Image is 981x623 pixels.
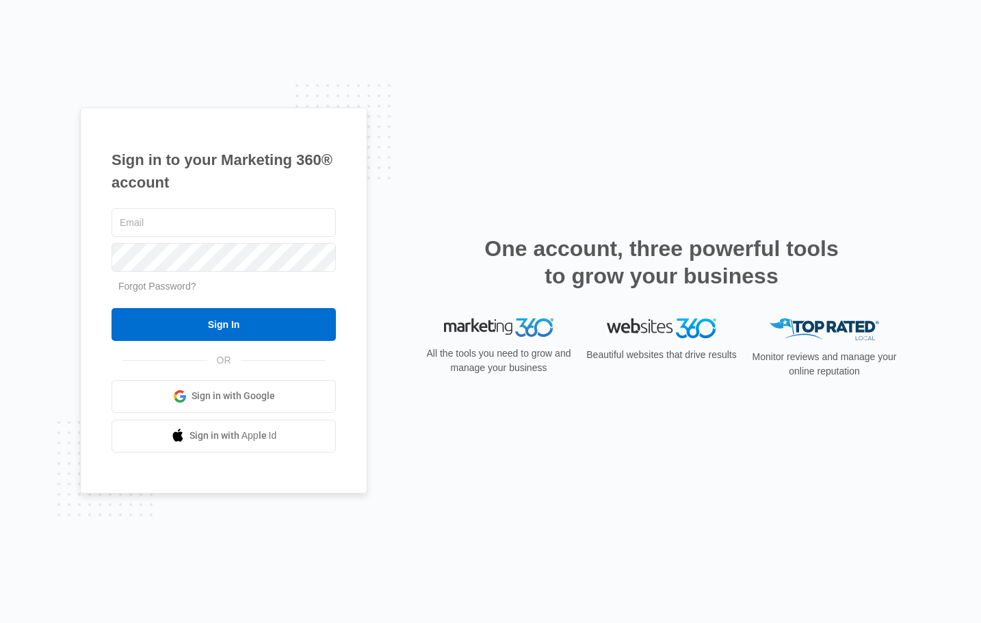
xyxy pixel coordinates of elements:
[112,208,336,237] input: Email
[189,429,277,443] span: Sign in with Apple Id
[112,380,336,413] a: Sign in with Google
[585,348,738,362] p: Beautiful websites that drive results
[480,235,843,290] h2: One account, three powerful tools to grow your business
[207,353,241,368] span: OR
[770,318,879,341] img: Top Rated Local
[112,308,336,341] input: Sign In
[192,389,275,403] span: Sign in with Google
[422,346,575,375] p: All the tools you need to grow and manage your business
[118,281,196,292] a: Forgot Password?
[112,149,336,194] h1: Sign in to your Marketing 360® account
[112,420,336,453] a: Sign in with Apple Id
[748,350,901,379] p: Monitor reviews and manage your online reputation
[444,318,553,338] img: Marketing 360
[607,318,716,338] img: Websites 360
